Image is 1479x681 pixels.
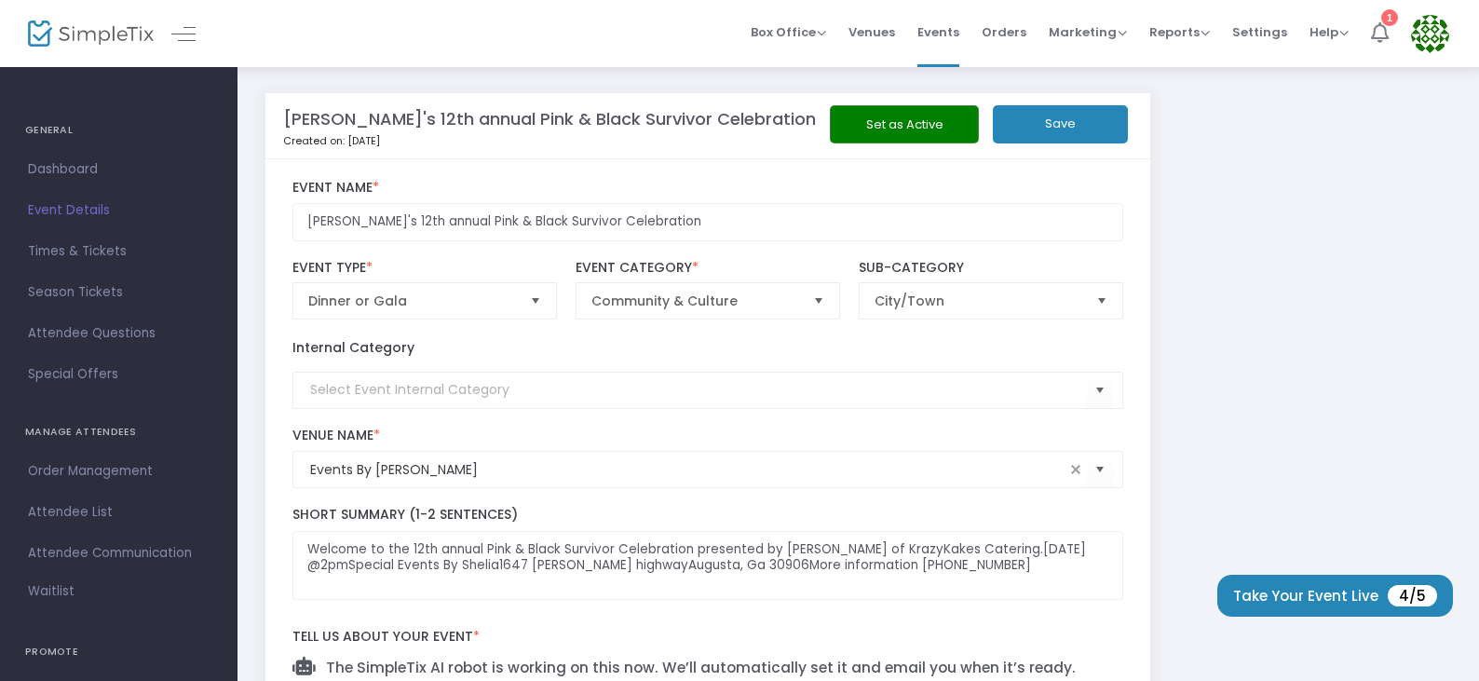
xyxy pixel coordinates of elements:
[1089,283,1115,319] button: Select
[1217,575,1453,617] button: Take Your Event Live4/5
[28,459,210,484] span: Order Management
[28,362,210,387] span: Special Offers
[292,338,414,358] label: Internal Category
[308,292,516,310] span: Dinner or Gala
[1149,23,1210,41] span: Reports
[993,105,1128,143] button: Save
[283,619,1133,657] label: Tell us about your event
[1309,23,1349,41] span: Help
[1388,585,1437,606] span: 4/5
[25,112,212,149] h4: GENERAL
[522,283,549,319] button: Select
[28,239,210,264] span: Times & Tickets
[1065,458,1087,481] span: clear
[28,582,75,601] span: Waitlist
[751,23,826,41] span: Box Office
[28,500,210,524] span: Attendee List
[310,460,1065,480] input: Select Venue
[292,428,1124,444] label: Venue Name
[292,203,1124,241] input: Enter Event Name
[1381,6,1398,22] div: 1
[28,541,210,565] span: Attendee Communication
[25,633,212,671] h4: PROMOTE
[28,157,210,182] span: Dashboard
[1049,23,1127,41] span: Marketing
[982,8,1026,56] span: Orders
[859,260,1124,277] label: Sub-Category
[283,133,849,149] p: Created on: [DATE]
[591,292,799,310] span: Community & Culture
[875,292,1082,310] span: City/Town
[576,260,841,277] label: Event Category
[28,280,210,305] span: Season Tickets
[848,8,895,56] span: Venues
[1087,371,1113,409] button: Select
[292,505,518,524] span: Short Summary (1-2 Sentences)
[830,105,979,143] button: Set as Active
[1087,451,1113,489] button: Select
[28,321,210,346] span: Attendee Questions
[292,260,558,277] label: Event Type
[283,106,816,131] m-panel-title: [PERSON_NAME]'s 12th annual Pink & Black Survivor Celebration
[28,198,210,223] span: Event Details
[917,8,959,56] span: Events
[315,658,1076,677] span: The SimpleTix AI robot is working on this now. We’ll automatically set it and email you when it’s...
[310,380,1088,400] input: Select Event Internal Category
[292,180,1124,197] label: Event Name
[806,283,832,319] button: Select
[25,414,212,451] h4: MANAGE ATTENDEES
[1232,8,1287,56] span: Settings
